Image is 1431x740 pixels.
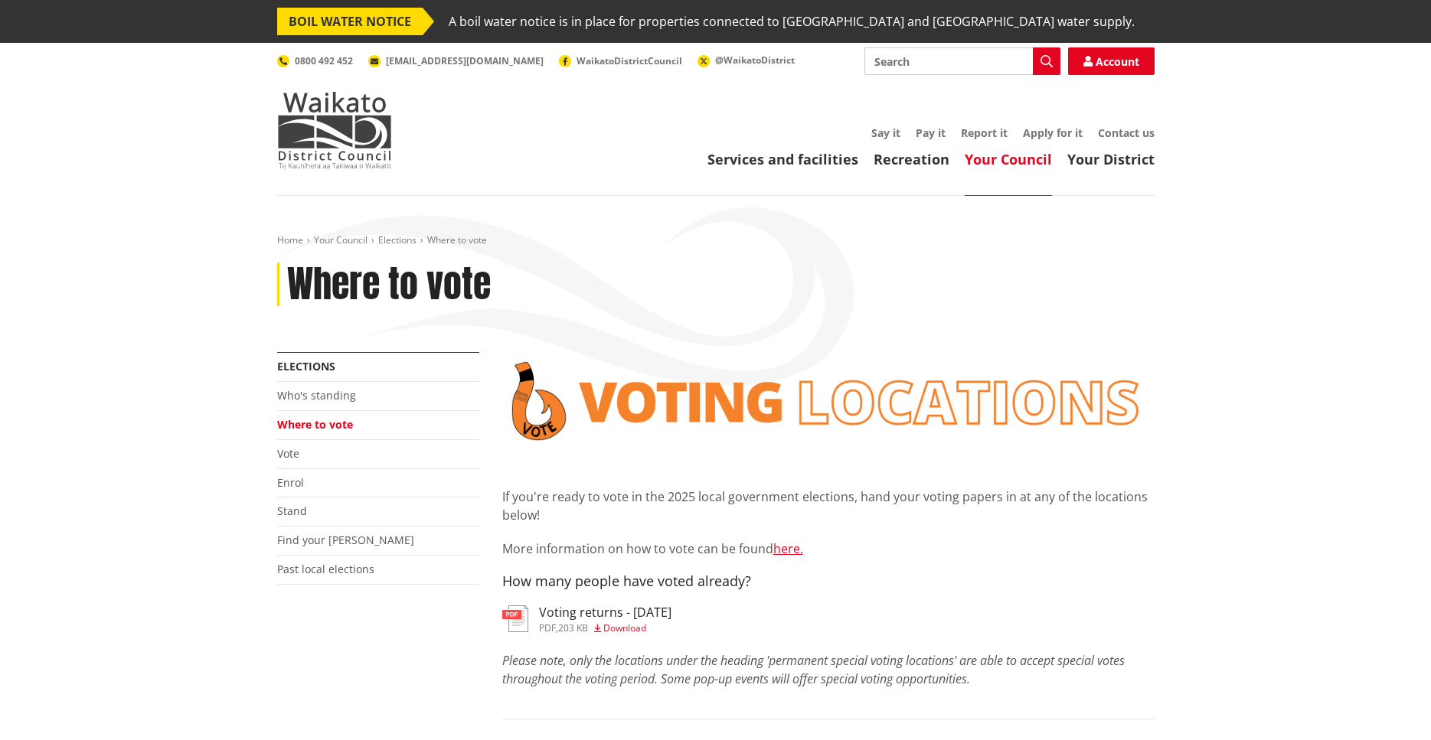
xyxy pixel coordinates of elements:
a: Who's standing [277,388,356,403]
span: WaikatoDistrictCouncil [577,54,682,67]
h1: Where to vote [287,262,491,307]
span: 203 KB [558,621,588,634]
nav: breadcrumb [277,234,1155,247]
a: Vote [277,446,299,461]
a: Your Council [314,233,368,246]
a: Where to vote [277,417,353,432]
a: WaikatoDistrictCouncil [559,54,682,67]
em: Please note, only the locations under the heading 'permanent special voting locations' are able t... [502,652,1125,687]
span: 0800 492 452 [295,54,353,67]
span: A boil water notice is in place for properties connected to [GEOGRAPHIC_DATA] and [GEOGRAPHIC_DAT... [449,8,1135,35]
a: Report it [961,126,1008,140]
img: document-pdf.svg [502,605,528,632]
input: Search input [864,47,1060,75]
a: Voting returns - [DATE] pdf,203 KB Download [502,605,671,633]
a: Pay it [916,126,946,140]
span: Where to vote [427,233,487,246]
a: Services and facilities [707,150,858,168]
a: Stand [277,504,307,518]
span: [EMAIL_ADDRESS][DOMAIN_NAME] [386,54,544,67]
h4: How many people have voted already? [502,573,1155,590]
div: , [539,624,671,633]
a: @WaikatoDistrict [698,54,795,67]
span: pdf [539,621,556,634]
a: 0800 492 452 [277,54,353,67]
a: Account [1068,47,1155,75]
a: [EMAIL_ADDRESS][DOMAIN_NAME] [368,54,544,67]
p: If you're ready to vote in the 2025 local government elections, hand your voting papers in at any... [502,487,1155,524]
h3: Voting returns - [DATE] [539,605,671,620]
p: More information on how to vote can be found [502,540,1155,558]
a: Enrol [277,475,304,490]
a: Elections [277,359,335,373]
a: Elections [378,233,417,246]
a: Your District [1067,150,1155,168]
a: Your Council [965,150,1052,168]
a: Past local elections [277,562,374,576]
a: Apply for it [1023,126,1083,140]
a: Home [277,233,303,246]
span: Download [603,621,646,634]
span: @WaikatoDistrict [715,54,795,67]
img: voting locations banner [502,352,1155,450]
a: Find your [PERSON_NAME] [277,533,414,547]
span: BOIL WATER NOTICE [277,8,423,35]
a: Recreation [874,150,949,168]
a: here. [773,540,803,557]
a: Contact us [1098,126,1155,140]
a: Say it [871,126,900,140]
img: Waikato District Council - Te Kaunihera aa Takiwaa o Waikato [277,92,392,168]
